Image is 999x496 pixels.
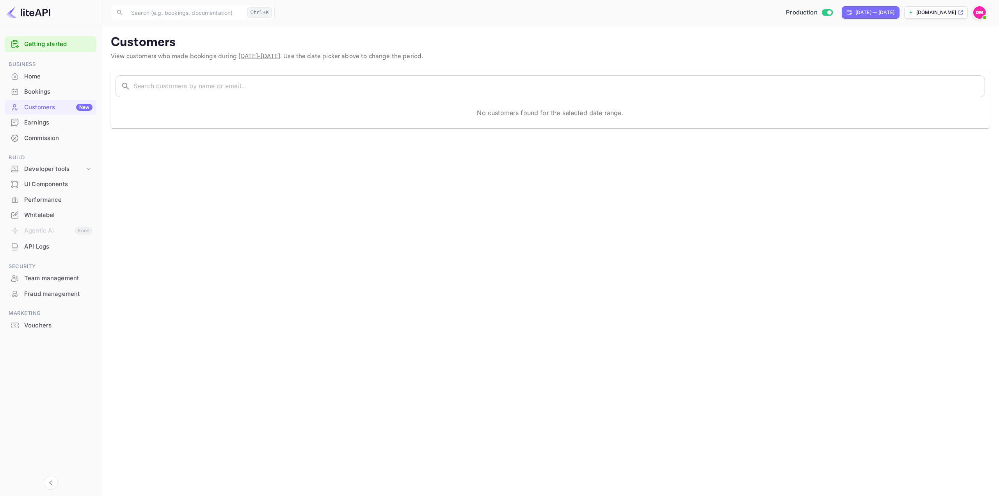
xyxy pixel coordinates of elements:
[477,108,623,117] p: No customers found for the selected date range.
[5,84,96,99] a: Bookings
[5,115,96,130] a: Earnings
[238,52,280,60] span: [DATE] - [DATE]
[855,9,894,16] div: [DATE] — [DATE]
[24,211,92,220] div: Whitelabel
[5,262,96,271] span: Security
[5,286,96,302] div: Fraud management
[24,103,92,112] div: Customers
[786,8,818,17] span: Production
[5,177,96,192] div: UI Components
[5,318,96,332] a: Vouchers
[5,192,96,207] a: Performance
[5,162,96,176] div: Developer tools
[126,5,244,20] input: Search (e.g. bookings, documentation)
[24,165,85,174] div: Developer tools
[5,69,96,84] a: Home
[973,6,986,19] img: Dylan McLean
[783,8,835,17] div: Switch to Sandbox mode
[24,72,92,81] div: Home
[5,177,96,191] a: UI Components
[24,321,92,330] div: Vouchers
[5,208,96,223] div: Whitelabel
[24,274,92,283] div: Team management
[6,6,50,19] img: LiteAPI logo
[5,100,96,115] div: CustomersNew
[133,75,985,97] input: Search customers by name or email...
[24,290,92,299] div: Fraud management
[5,239,96,254] a: API Logs
[24,87,92,96] div: Bookings
[5,153,96,162] span: Build
[24,242,92,251] div: API Logs
[24,180,92,189] div: UI Components
[24,196,92,204] div: Performance
[5,69,96,84] div: Home
[5,131,96,145] a: Commission
[24,40,92,49] a: Getting started
[5,100,96,114] a: CustomersNew
[5,131,96,146] div: Commission
[5,309,96,318] span: Marketing
[5,286,96,301] a: Fraud management
[24,118,92,127] div: Earnings
[5,192,96,208] div: Performance
[44,476,58,490] button: Collapse navigation
[247,7,272,18] div: Ctrl+K
[111,35,990,50] p: Customers
[5,271,96,285] a: Team management
[842,6,899,19] div: Click to change the date range period
[111,52,423,60] span: View customers who made bookings during . Use the date picker above to change the period.
[5,60,96,69] span: Business
[5,318,96,333] div: Vouchers
[76,104,92,111] div: New
[5,208,96,222] a: Whitelabel
[5,271,96,286] div: Team management
[5,36,96,52] div: Getting started
[916,9,956,16] p: [DOMAIN_NAME]
[24,134,92,143] div: Commission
